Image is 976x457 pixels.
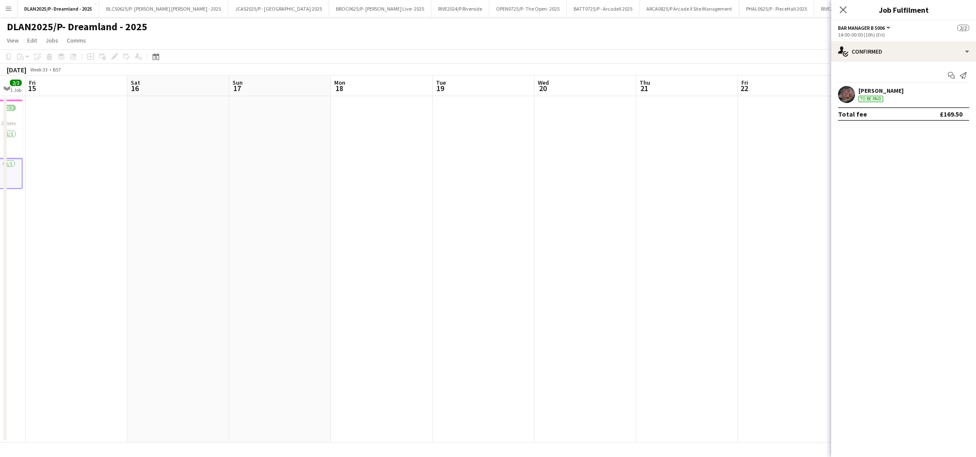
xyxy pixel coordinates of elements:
div: Confirmed [831,41,976,62]
span: Week 33 [28,66,49,73]
button: JCAS2025/P - [GEOGRAPHIC_DATA] 2025 [228,0,329,17]
span: View [7,37,19,44]
span: 2/2 [957,25,969,31]
div: [PERSON_NAME] [858,87,904,94]
div: To be paid [858,96,883,102]
button: OPEN0725/P- The Open- 2025 [489,0,567,17]
div: [DATE] [7,66,26,74]
span: Edit [27,37,37,44]
button: ARCA0825/P Arcade X Site Management [640,0,739,17]
a: Edit [24,35,40,46]
button: BATT0725/P - ArcadeX 2025 [567,0,640,17]
a: View [3,35,22,46]
button: RIVE2025/P Riverside [814,0,872,17]
button: Bar Manager B 5006 [838,25,892,31]
button: BLCS0625/P- [PERSON_NAME] [PERSON_NAME] - 2025 [99,0,228,17]
h1: DLAN2025/P- Dreamland - 2025 [7,20,147,33]
div: BST [53,66,61,73]
div: 14:00-00:00 (10h) (Fri) [838,31,969,38]
a: Jobs [42,35,62,46]
button: PHAL0625/P - PieceHall 2025 [739,0,814,17]
button: DLAN2025/P- Dreamland - 2025 [17,0,99,17]
button: BROC0625/P- [PERSON_NAME] Live- 2025 [329,0,431,17]
button: RIVE2024/P Riverside [431,0,489,17]
div: Total fee [838,110,867,118]
div: £169.50 [940,110,962,118]
h3: Job Fulfilment [831,4,976,15]
span: Comms [67,37,86,44]
span: Bar Manager B 5006 [838,25,885,31]
span: Jobs [46,37,58,44]
a: Comms [63,35,89,46]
